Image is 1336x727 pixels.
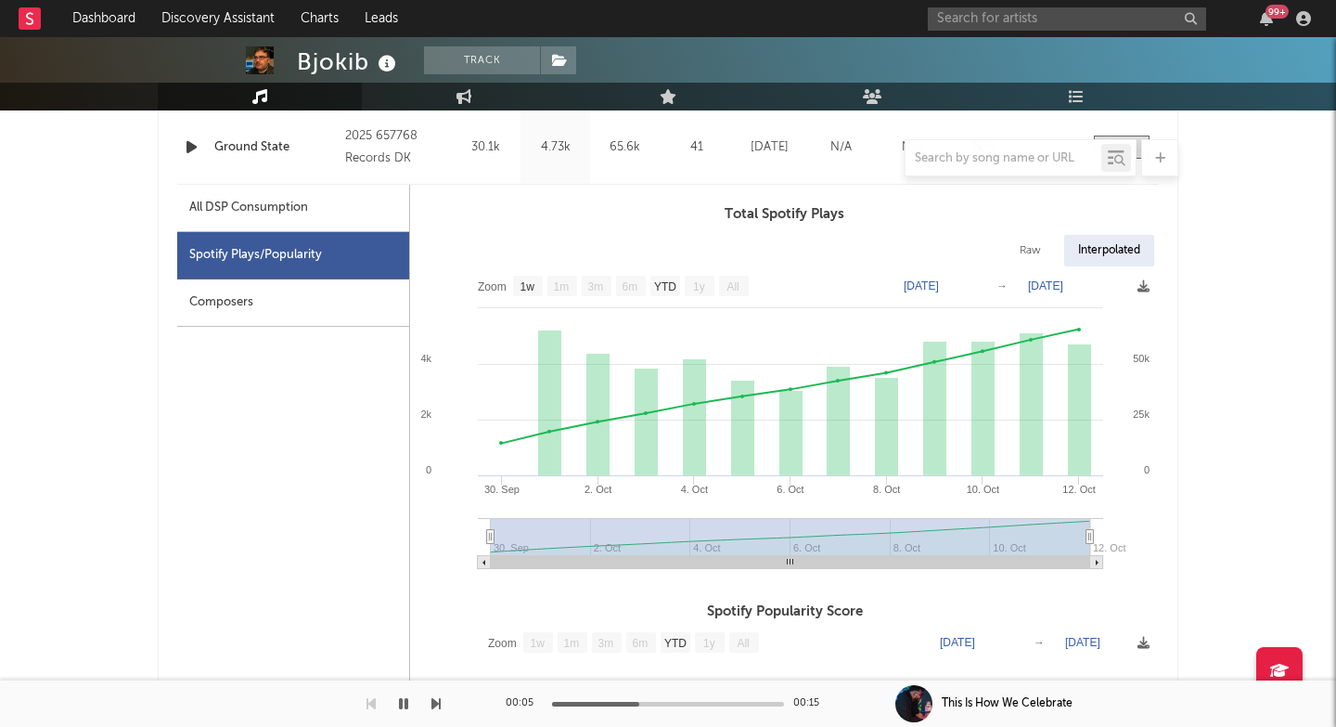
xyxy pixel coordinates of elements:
div: 99 + [1265,5,1289,19]
text: [DATE] [1065,636,1100,649]
button: Track [424,46,540,74]
text: 50k [1133,353,1150,364]
div: [DATE] [739,138,801,157]
div: Composers [177,279,409,327]
text: 1y [703,637,715,650]
text: 6m [623,280,638,293]
text: 4k [420,353,431,364]
div: 41 [664,138,729,157]
text: YTD [664,637,687,650]
div: 30.1k [456,138,516,157]
text: 12. Oct [1093,542,1125,553]
div: 2025 657768 Records DK [345,125,446,170]
text: 1y [693,280,705,293]
text: [DATE] [1028,279,1063,292]
h3: Spotify Popularity Score [410,601,1159,623]
div: 00:05 [506,693,543,715]
div: Interpolated [1064,235,1154,266]
text: 4. Oct [681,484,708,495]
text: 30. Sep [484,484,520,495]
div: 4.73k [525,138,585,157]
input: Search by song name or URL [906,151,1101,166]
text: YTD [654,280,676,293]
text: → [1034,636,1045,649]
text: → [996,279,1008,292]
div: N/A [881,138,944,157]
text: 25k [1133,409,1150,420]
text: Zoom [478,280,507,293]
text: All [726,280,739,293]
text: 12. Oct [1062,484,1095,495]
div: Raw [1006,235,1055,266]
a: Ground State [214,138,336,157]
div: Spotify Plays/Popularity [177,232,409,279]
text: 1m [554,280,570,293]
text: 3m [598,637,614,650]
div: 65.6k [595,138,655,157]
div: 00:15 [793,693,830,715]
text: 10. Oct [967,484,999,495]
text: All [737,637,749,650]
text: [DATE] [940,636,975,649]
button: 99+ [1260,11,1273,26]
text: 8. Oct [873,484,900,495]
text: 0 [1144,464,1150,475]
text: 6. Oct [777,484,803,495]
text: 1w [531,637,546,650]
text: 2. Oct [584,484,611,495]
div: All DSP Consumption [189,197,308,219]
text: 2k [420,409,431,420]
text: 0 [426,464,431,475]
div: This Is How We Celebrate [942,695,1073,712]
text: [DATE] [904,279,939,292]
text: 1w [520,280,535,293]
div: N/A [953,138,1015,157]
div: Bjokib [297,46,401,77]
text: 1m [564,637,580,650]
input: Search for artists [928,7,1206,31]
text: 6m [633,637,649,650]
text: Zoom [488,637,517,650]
div: All DSP Consumption [177,185,409,232]
h3: Total Spotify Plays [410,203,1159,226]
div: N/A [810,138,872,157]
text: 3m [588,280,604,293]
